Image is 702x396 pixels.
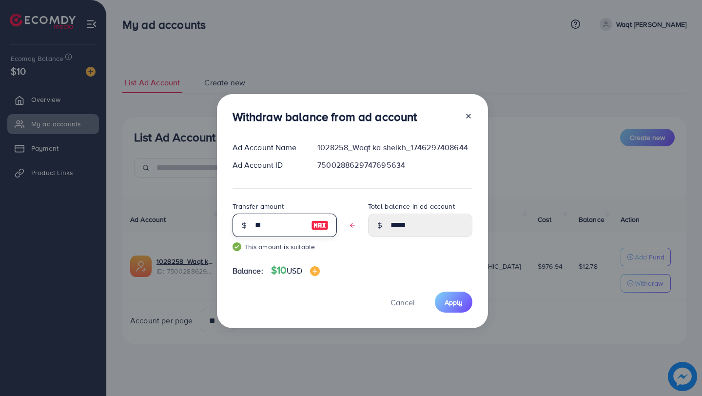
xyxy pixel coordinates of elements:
[233,110,417,124] h3: Withdraw balance from ad account
[233,201,284,211] label: Transfer amount
[310,159,480,171] div: 7500288629747695634
[435,292,472,313] button: Apply
[225,159,310,171] div: Ad Account ID
[310,266,320,276] img: image
[445,297,463,307] span: Apply
[310,142,480,153] div: 1028258_Waqt ka sheikh_1746297408644
[233,242,241,251] img: guide
[311,219,329,231] img: image
[368,201,455,211] label: Total balance in ad account
[271,264,320,277] h4: $10
[287,265,302,276] span: USD
[390,297,415,308] span: Cancel
[233,265,263,277] span: Balance:
[225,142,310,153] div: Ad Account Name
[233,242,337,252] small: This amount is suitable
[378,292,427,313] button: Cancel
